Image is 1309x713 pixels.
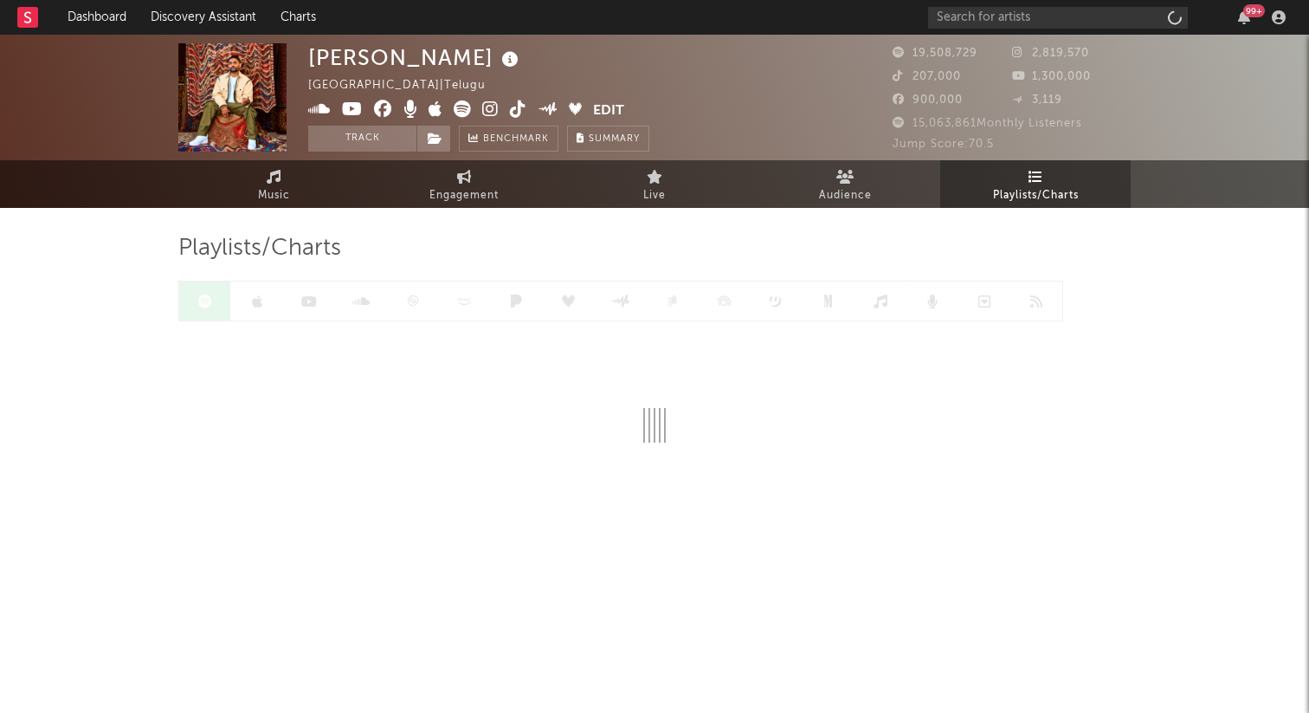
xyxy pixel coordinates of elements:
[369,160,559,208] a: Engagement
[750,160,940,208] a: Audience
[928,7,1188,29] input: Search for artists
[1012,94,1062,106] span: 3,119
[483,129,549,150] span: Benchmark
[178,238,341,259] span: Playlists/Charts
[643,185,666,206] span: Live
[308,75,506,96] div: [GEOGRAPHIC_DATA] | Telugu
[258,185,290,206] span: Music
[1243,4,1265,17] div: 99 +
[940,160,1131,208] a: Playlists/Charts
[893,118,1082,129] span: 15,063,861 Monthly Listeners
[589,134,640,144] span: Summary
[593,100,624,122] button: Edit
[1238,10,1250,24] button: 99+
[429,185,499,206] span: Engagement
[893,94,963,106] span: 900,000
[559,160,750,208] a: Live
[178,160,369,208] a: Music
[567,126,649,152] button: Summary
[1012,71,1091,82] span: 1,300,000
[819,185,872,206] span: Audience
[308,43,523,72] div: [PERSON_NAME]
[893,48,977,59] span: 19,508,729
[308,126,416,152] button: Track
[993,185,1079,206] span: Playlists/Charts
[893,71,961,82] span: 207,000
[1012,48,1089,59] span: 2,819,570
[459,126,558,152] a: Benchmark
[893,139,994,150] span: Jump Score: 70.5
